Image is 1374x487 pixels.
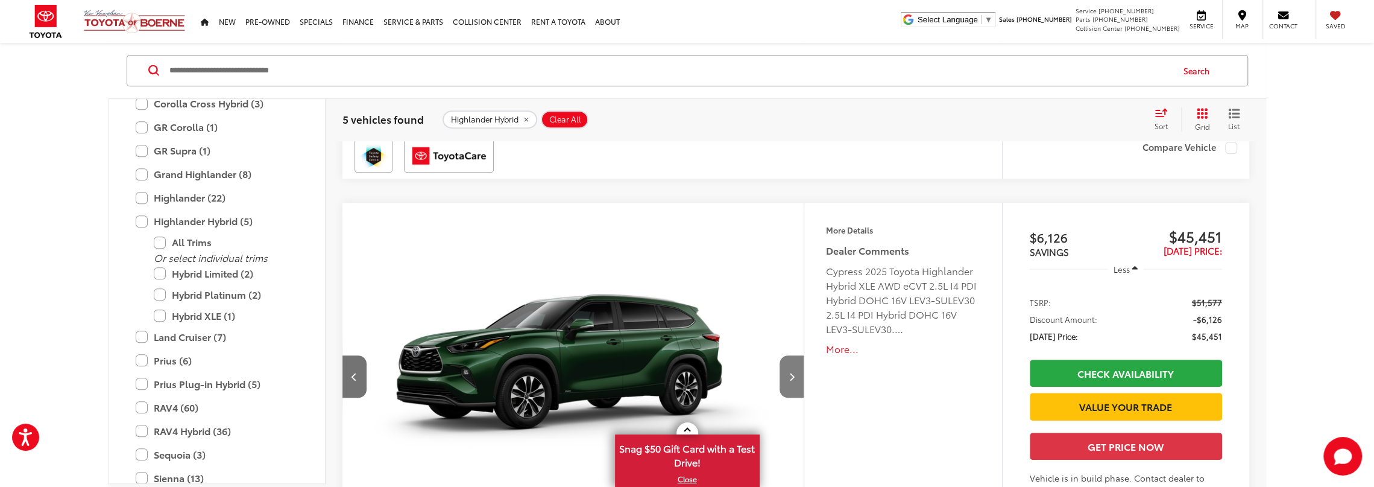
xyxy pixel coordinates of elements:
span: Service [1076,6,1097,15]
button: Previous image [342,355,367,398]
svg: Start Chat [1323,437,1362,476]
span: $6,126 [1030,228,1126,246]
span: Clear All [549,115,581,124]
span: [DATE] Price: [1164,244,1222,257]
label: RAV4 Hybrid (36) [136,421,298,442]
label: Prius Plug-in Hybrid (5) [136,374,298,395]
input: Search by Make, Model, or Keyword [168,56,1172,85]
span: [PHONE_NUMBER] [1098,6,1154,15]
span: Highlander Hybrid [451,115,518,124]
label: Compare Vehicle [1142,142,1237,154]
img: Toyota Safety Sense Vic Vaughan Toyota of Boerne Boerne TX [357,141,390,170]
button: Get Price Now [1030,433,1222,460]
label: Land Cruiser (7) [136,326,298,348]
h4: More Details [825,226,980,234]
span: Contact [1269,22,1297,30]
div: Cypress 2025 Toyota Highlander Hybrid XLE AWD eCVT 2.5L I4 PDI Hybrid DOHC 16V LEV3-SULEV30 2.5L ... [825,264,980,336]
label: Highlander (22) [136,187,298,208]
span: Collision Center [1076,24,1123,33]
img: Vic Vaughan Toyota of Boerne [83,9,186,34]
button: Less [1108,258,1144,280]
a: Value Your Trade [1030,393,1222,420]
span: Select Language [918,15,978,24]
button: Toggle Chat Window [1323,437,1362,476]
label: Sequoia (3) [136,444,298,465]
button: List View [1219,107,1249,132]
label: Corolla Cross Hybrid (3) [136,93,298,114]
span: Parts [1076,14,1091,24]
label: Grand Highlander (8) [136,164,298,185]
span: List [1228,121,1240,131]
label: GR Supra (1) [136,140,298,161]
span: SAVINGS [1030,245,1069,258]
span: Saved [1322,22,1349,30]
span: Service [1188,22,1215,30]
a: Check Availability [1030,360,1222,387]
a: Select Language​ [918,15,992,24]
label: RAV4 (60) [136,397,298,418]
span: ​ [981,15,982,24]
label: Highlander Hybrid (5) [136,211,298,232]
label: All Trims [154,232,298,253]
span: 5 vehicles found [342,112,424,126]
span: -$6,126 [1193,313,1222,325]
label: Hybrid XLE (1) [154,305,298,326]
button: Search [1172,56,1227,86]
span: Grid [1195,121,1210,132]
button: remove Highlander%20Hybrid [443,110,537,129]
span: [PHONE_NUMBER] [1016,14,1072,24]
span: Snag $50 Gift Card with a Test Drive! [616,436,758,473]
span: Sort [1155,121,1168,131]
span: Map [1229,22,1255,30]
span: $45,451 [1192,330,1222,342]
label: Hybrid Platinum (2) [154,284,298,305]
span: [PHONE_NUMBER] [1124,24,1180,33]
i: Or select individual trims [154,250,268,264]
span: $51,577 [1192,296,1222,308]
span: $45,451 [1126,227,1222,245]
span: Less [1114,264,1130,275]
span: ▼ [985,15,992,24]
h5: Dealer Comments [825,243,980,258]
span: Discount Amount: [1030,313,1097,325]
label: GR Corolla (1) [136,116,298,138]
button: More... [825,342,980,356]
span: [PHONE_NUMBER] [1092,14,1148,24]
label: Prius (6) [136,350,298,371]
span: Sales [999,14,1015,24]
button: Grid View [1181,107,1219,132]
span: [DATE] Price: [1030,330,1078,342]
button: Clear All [541,110,588,129]
button: Next image [780,355,804,398]
span: TSRP: [1030,296,1051,308]
label: Hybrid Limited (2) [154,263,298,284]
img: ToyotaCare Vic Vaughan Toyota of Boerne Boerne TX [406,141,491,170]
button: Select sort value [1149,107,1181,132]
